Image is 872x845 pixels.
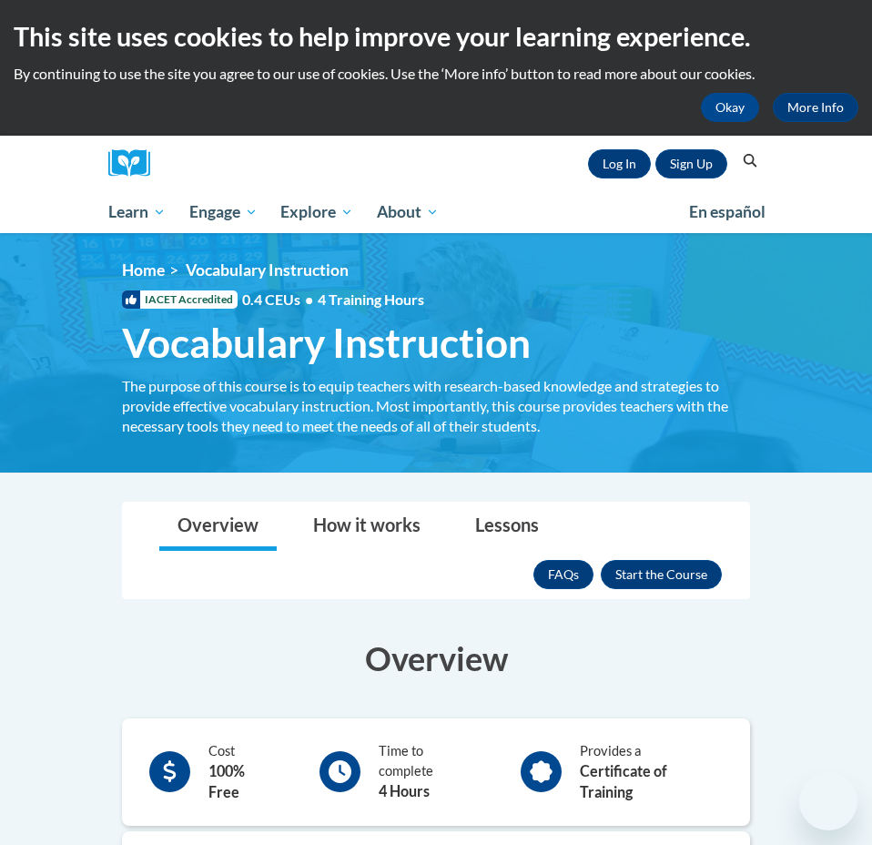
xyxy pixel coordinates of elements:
[189,201,258,223] span: Engage
[122,319,531,367] span: Vocabulary Instruction
[95,191,777,233] div: Main menu
[280,201,353,223] span: Explore
[122,636,750,681] h3: Overview
[14,18,858,55] h2: This site uses cookies to help improve your learning experience.
[122,376,750,436] div: The purpose of this course is to equip teachers with research-based knowledge and strategies to p...
[773,93,858,122] a: More Info
[122,290,238,309] span: IACET Accredited
[108,201,166,223] span: Learn
[588,149,651,178] a: Log In
[601,560,722,589] button: Enroll
[379,782,430,799] b: 4 Hours
[14,64,858,84] p: By continuing to use the site you agree to our use of cookies. Use the ‘More info’ button to read...
[108,149,163,178] img: Logo brand
[677,193,777,231] a: En español
[377,201,439,223] span: About
[379,741,481,802] div: Time to complete
[318,290,424,308] span: 4 Training Hours
[122,260,165,280] a: Home
[177,191,269,233] a: Engage
[108,149,163,178] a: Cox Campus
[701,93,759,122] button: Okay
[365,191,451,233] a: About
[186,260,349,280] span: Vocabulary Instruction
[96,191,177,233] a: Learn
[736,150,764,172] button: Search
[295,503,439,551] a: How it works
[533,560,593,589] a: FAQs
[799,772,857,830] iframe: Button to launch messaging window
[305,290,313,308] span: •
[242,290,424,310] span: 0.4 CEUs
[269,191,365,233] a: Explore
[457,503,557,551] a: Lessons
[580,741,723,803] div: Provides a
[208,741,279,803] div: Cost
[580,762,667,800] b: Certificate of Training
[159,503,277,551] a: Overview
[689,202,766,221] span: En español
[208,762,245,800] b: 100% Free
[655,149,727,178] a: Register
